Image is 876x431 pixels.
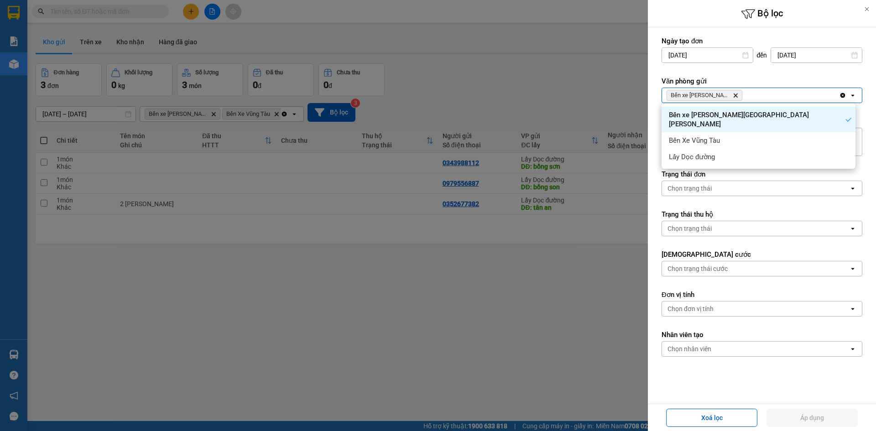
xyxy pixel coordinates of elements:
[662,36,862,46] label: Ngày tạo đơn
[662,250,862,259] label: [DEMOGRAPHIC_DATA] cước
[671,92,729,99] span: Bến xe Quảng Ngãi
[662,170,862,179] label: Trạng thái đơn
[648,7,876,21] h6: Bộ lọc
[662,210,862,219] label: Trạng thái thu hộ
[662,290,862,299] label: Đơn vị tính
[667,184,712,193] div: Chọn trạng thái
[667,224,712,233] div: Chọn trạng thái
[662,103,855,169] ul: Menu
[667,90,742,101] span: Bến xe Quảng Ngãi, close by backspace
[849,185,856,192] svg: open
[744,91,745,100] input: Selected Bến xe Quảng Ngãi.
[667,264,728,273] div: Chọn trạng thái cước
[771,48,862,62] input: Select a date.
[662,330,862,339] label: Nhân viên tạo
[669,110,845,129] span: Bến xe [PERSON_NAME][GEOGRAPHIC_DATA][PERSON_NAME]
[849,265,856,272] svg: open
[662,48,753,62] input: Select a date.
[849,225,856,232] svg: open
[662,77,862,86] label: Văn phòng gửi
[667,304,714,313] div: Chọn đơn vị tính
[733,93,738,98] svg: Delete
[766,409,858,427] button: Áp dụng
[669,136,720,145] span: Bến Xe Vũng Tàu
[849,92,856,99] svg: open
[839,92,846,99] svg: Clear all
[667,344,711,353] div: Chọn nhân viên
[849,305,856,312] svg: open
[849,345,856,353] svg: open
[666,409,757,427] button: Xoá lọc
[669,152,715,161] span: Lấy Dọc đường
[757,51,767,60] span: đến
